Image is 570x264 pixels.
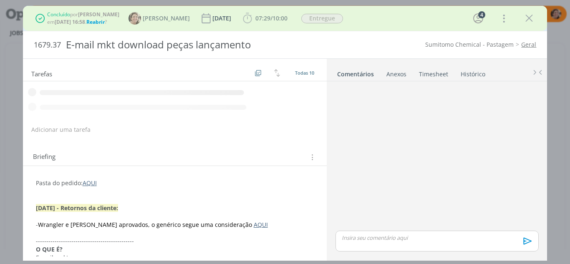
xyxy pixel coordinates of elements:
[386,70,406,78] div: Anexos
[295,70,314,76] span: Todas 10
[31,122,91,137] button: Adicionar uma tarefa
[212,15,233,21] div: [DATE]
[419,66,449,78] a: Timesheet
[460,66,486,78] a: Histórico
[23,6,547,261] div: dialog
[36,221,314,229] p: -
[47,11,119,26] div: por em . ?
[478,11,485,18] div: 4
[86,18,105,25] span: Reabrir
[36,204,118,212] strong: [DATE] - Retornos da cliente:
[63,35,323,55] div: E-mail mkt download peças lançamento
[34,40,61,50] span: 1679.37
[47,11,70,18] span: Concluído
[425,40,514,48] a: Sumitomo Chemical - Pastagem
[83,179,97,187] a: AQUI
[33,152,55,163] span: Briefing
[36,237,314,245] p: -----------------------------------------------
[36,179,314,187] p: Pasta do pedido:
[472,12,485,25] button: 4
[31,68,52,78] span: Tarefas
[38,221,252,229] span: Wrangler e [PERSON_NAME] aprovados, o genérico segue uma consideração
[36,245,63,253] strong: O QUE É?
[78,11,119,18] b: [PERSON_NAME]
[36,254,314,262] p: E-mails mkt
[274,69,280,77] img: arrow-down-up.svg
[254,221,268,229] a: AQUI
[521,40,536,48] a: Geral
[55,18,85,25] b: [DATE] 16:58
[337,66,374,78] a: Comentários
